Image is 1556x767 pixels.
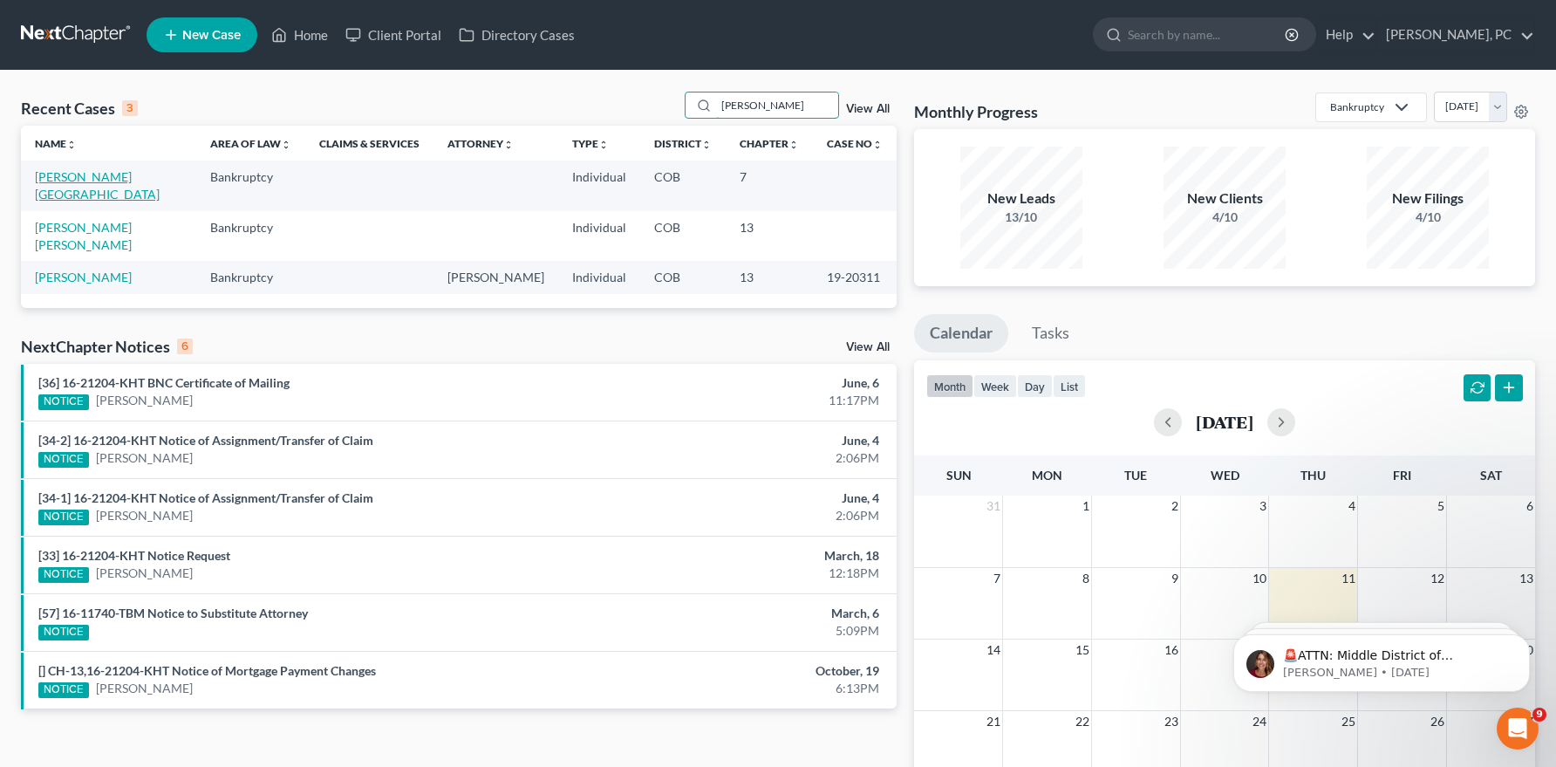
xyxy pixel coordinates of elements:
a: [PERSON_NAME] [96,392,193,409]
i: unfold_more [788,140,799,150]
span: 1 [1081,496,1091,517]
span: Thu [1300,468,1326,483]
a: [PERSON_NAME][GEOGRAPHIC_DATA] [35,169,160,202]
span: Mon [1032,468,1062,483]
a: View All [846,103,890,115]
i: unfold_more [281,140,291,150]
a: [33] 16-21204-KHT Notice Request [38,548,230,563]
a: Case Nounfold_more [827,137,883,150]
td: COB [640,211,726,261]
a: Typeunfold_more [572,137,609,150]
span: 5 [1436,496,1446,517]
td: Bankruptcy [196,161,305,210]
div: 4/10 [1164,209,1286,226]
h2: [DATE] [1196,413,1253,431]
span: 2 [1170,496,1180,517]
span: 25 [1340,711,1357,732]
div: New Clients [1164,188,1286,209]
div: June, 4 [611,432,879,449]
button: day [1017,374,1053,398]
td: Bankruptcy [196,211,305,261]
a: [34-2] 16-21204-KHT Notice of Assignment/Transfer of Claim [38,433,373,448]
td: [PERSON_NAME] [433,261,558,293]
button: week [973,374,1017,398]
a: View All [846,341,890,353]
a: Nameunfold_more [35,137,77,150]
div: March, 6 [611,605,879,622]
input: Search by name... [1128,18,1287,51]
iframe: Intercom notifications message [1207,598,1556,720]
td: 13 [726,261,813,293]
a: [PERSON_NAME] [PERSON_NAME] [35,220,132,252]
div: NextChapter Notices [21,336,193,357]
span: 16 [1163,640,1180,661]
div: 11:17PM [611,392,879,409]
span: 14 [985,640,1002,661]
span: 21 [985,711,1002,732]
a: Attorneyunfold_more [447,137,514,150]
a: [PERSON_NAME] [96,565,193,582]
a: Client Portal [337,19,450,51]
td: 19-20311 [813,261,897,293]
div: Recent Cases [21,98,138,119]
a: Home [263,19,337,51]
th: Claims & Services [305,126,433,161]
div: 2:06PM [611,449,879,467]
div: 3 [122,100,138,116]
span: 12 [1429,568,1446,589]
i: unfold_more [66,140,77,150]
td: Bankruptcy [196,261,305,293]
span: Wed [1211,468,1239,483]
div: 2:06PM [611,507,879,524]
td: Individual [558,161,640,210]
span: 4 [1347,496,1357,517]
span: 26 [1429,711,1446,732]
div: 5:09PM [611,622,879,640]
a: [34-1] 16-21204-KHT Notice of Assignment/Transfer of Claim [38,490,373,505]
div: June, 4 [611,490,879,507]
span: 11 [1340,568,1357,589]
div: October, 19 [611,662,879,680]
div: June, 6 [611,374,879,392]
a: Directory Cases [450,19,583,51]
i: unfold_more [598,140,609,150]
a: [PERSON_NAME] [96,507,193,524]
a: [PERSON_NAME], PC [1377,19,1534,51]
span: New Case [182,29,241,42]
a: [PERSON_NAME] [35,270,132,284]
a: Help [1317,19,1375,51]
span: 22 [1074,711,1091,732]
a: [57] 16-11740-TBM Notice to Substitute Attorney [38,606,308,620]
span: 6 [1525,496,1535,517]
a: Area of Lawunfold_more [210,137,291,150]
iframe: Intercom live chat [1497,708,1539,750]
div: 12:18PM [611,565,879,582]
a: Calendar [914,314,1008,353]
td: Individual [558,211,640,261]
span: 7 [992,568,1002,589]
div: NOTICE [38,625,89,640]
div: 4/10 [1367,209,1489,226]
i: unfold_more [872,140,883,150]
span: 23 [1163,711,1180,732]
div: March, 18 [611,547,879,565]
i: unfold_more [701,140,712,150]
span: 15 [1074,640,1091,661]
button: list [1053,374,1086,398]
span: 8 [1081,568,1091,589]
span: Fri [1393,468,1411,483]
div: NOTICE [38,682,89,698]
a: Tasks [1016,314,1085,353]
a: [] CH-13,16-21204-KHT Notice of Mortgage Payment Changes [38,663,376,678]
td: 13 [726,211,813,261]
div: 13/10 [960,209,1082,226]
span: 3 [1258,496,1268,517]
span: Tue [1124,468,1147,483]
h3: Monthly Progress [914,101,1038,122]
span: 13 [1518,568,1535,589]
a: [PERSON_NAME] [96,449,193,467]
button: month [926,374,973,398]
